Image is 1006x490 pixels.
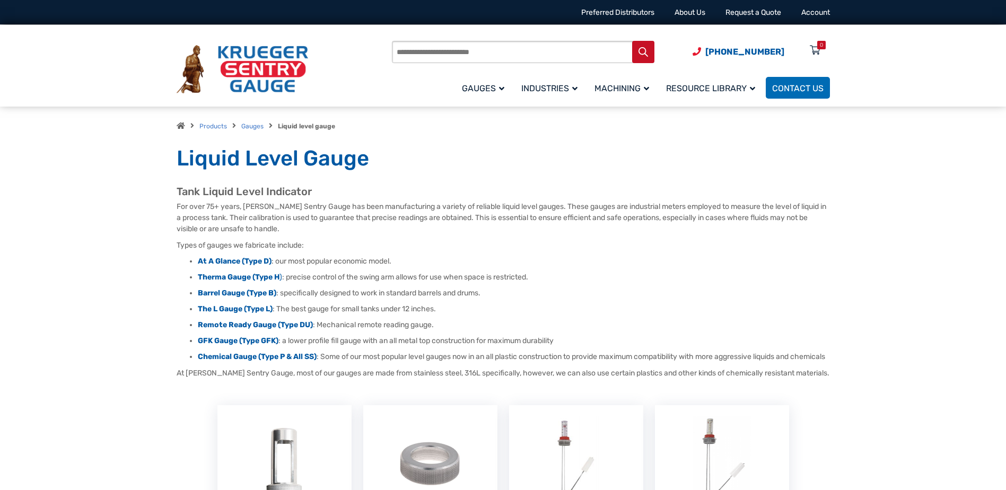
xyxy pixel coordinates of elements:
[772,83,824,93] span: Contact Us
[198,257,272,266] a: At A Glance (Type D)
[278,122,335,130] strong: Liquid level gauge
[588,75,660,100] a: Machining
[581,8,654,17] a: Preferred Distributors
[666,83,755,93] span: Resource Library
[198,256,830,267] li: : our most popular economic model.
[198,288,276,297] a: Barrel Gauge (Type B)
[198,288,830,299] li: : specifically designed to work in standard barrels and drums.
[198,304,273,313] a: The L Gauge (Type L)
[198,320,830,330] li: : Mechanical remote reading gauge.
[198,273,279,282] strong: Therma Gauge (Type H
[801,8,830,17] a: Account
[177,201,830,234] p: For over 75+ years, [PERSON_NAME] Sentry Gauge has been manufacturing a variety of reliable liqui...
[198,273,282,282] a: Therma Gauge (Type H)
[675,8,705,17] a: About Us
[705,47,784,57] span: [PHONE_NUMBER]
[820,41,823,49] div: 0
[456,75,515,100] a: Gauges
[241,122,264,130] a: Gauges
[177,367,830,379] p: At [PERSON_NAME] Sentry Gauge, most of our gauges are made from stainless steel, 316L specificall...
[198,304,830,314] li: : The best gauge for small tanks under 12 inches.
[725,8,781,17] a: Request a Quote
[198,352,317,361] a: Chemical Gauge (Type P & All SS)
[693,45,784,58] a: Phone Number (920) 434-8860
[594,83,649,93] span: Machining
[177,240,830,251] p: Types of gauges we fabricate include:
[462,83,504,93] span: Gauges
[177,145,830,172] h1: Liquid Level Gauge
[198,320,313,329] a: Remote Ready Gauge (Type DU)
[766,77,830,99] a: Contact Us
[198,336,278,345] a: GFK Gauge (Type GFK)
[198,336,830,346] li: : a lower profile fill gauge with an all metal top construction for maximum durability
[177,45,308,94] img: Krueger Sentry Gauge
[521,83,578,93] span: Industries
[177,185,830,198] h2: Tank Liquid Level Indicator
[198,272,830,283] li: : precise control of the swing arm allows for use when space is restricted.
[515,75,588,100] a: Industries
[199,122,227,130] a: Products
[198,352,830,362] li: : Some of our most popular level gauges now in an all plastic construction to provide maximum com...
[660,75,766,100] a: Resource Library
